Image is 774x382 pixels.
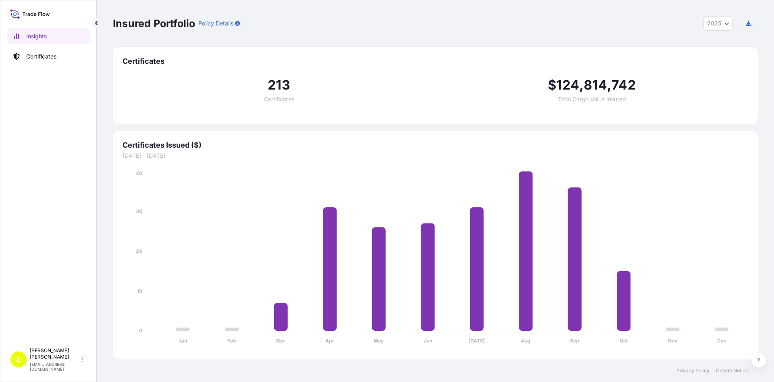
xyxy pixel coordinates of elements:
[716,367,748,374] a: Cookie Notice
[556,79,579,92] span: 124
[570,338,579,344] tspan: Sep
[123,152,748,160] span: [DATE] - [DATE]
[179,338,187,344] tspan: Jan
[668,338,678,344] tspan: Nov
[717,338,726,344] tspan: Dec
[548,79,556,92] span: $
[424,338,432,344] tspan: Jun
[137,288,142,294] tspan: 10
[198,19,233,27] p: Policy Details
[703,16,733,31] button: Year Selector
[123,56,748,66] span: Certificates
[325,338,334,344] tspan: Apr
[584,79,607,92] span: 814
[264,96,294,102] span: Certificates
[139,328,142,334] tspan: 0
[620,338,628,344] tspan: Oct
[707,19,721,27] span: 2025
[521,338,531,344] tspan: Aug
[7,48,90,65] a: Certificates
[276,338,285,344] tspan: Mar
[374,338,384,344] tspan: May
[607,79,612,92] span: ,
[30,347,80,360] p: [PERSON_NAME] [PERSON_NAME]
[123,140,748,150] span: Certificates Issued ($)
[227,338,236,344] tspan: Feb
[113,17,195,30] p: Insured Portfolio
[468,338,485,344] tspan: [DATE]
[676,367,709,374] a: Privacy Policy
[136,208,142,214] tspan: 30
[26,52,56,61] p: Certificates
[17,355,21,363] span: E
[612,79,636,92] span: 742
[579,79,584,92] span: ,
[136,170,142,176] tspan: 40
[26,32,47,40] p: Insights
[30,362,80,372] p: [EMAIL_ADDRESS][DOMAIN_NAME]
[7,28,90,44] a: Insights
[136,248,142,254] tspan: 20
[268,79,290,92] span: 213
[558,96,626,102] span: Total Cargo Value Insured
